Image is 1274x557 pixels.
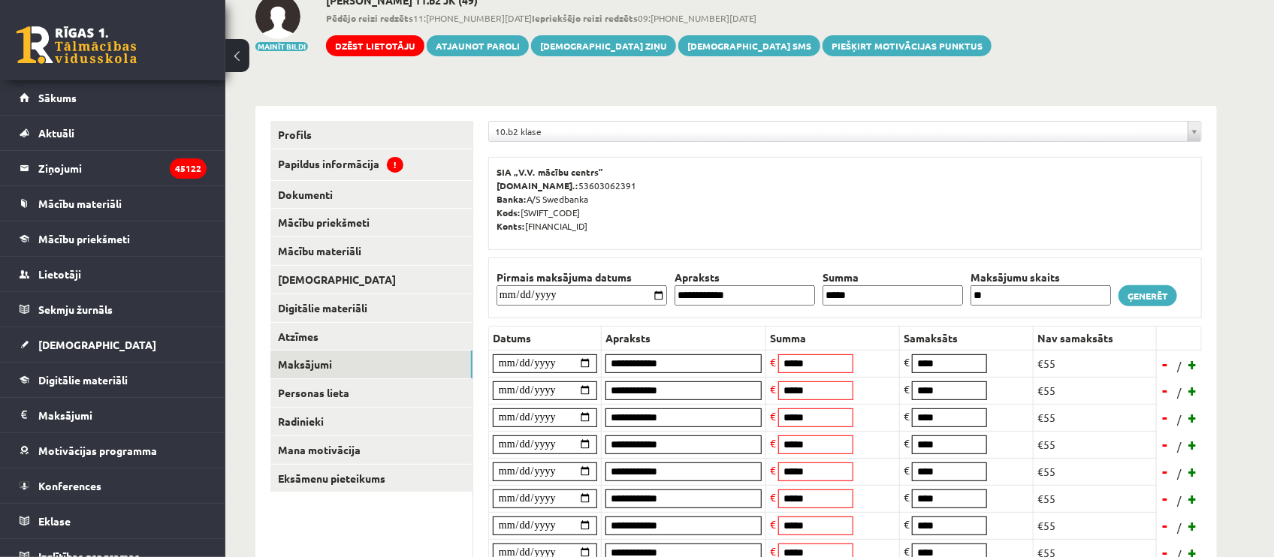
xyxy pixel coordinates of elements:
[1158,433,1173,456] a: -
[1176,411,1183,427] span: /
[497,193,527,205] b: Banka:
[270,408,472,435] a: Radinieki
[770,463,776,477] span: €
[1034,350,1157,377] td: €55
[326,11,992,25] span: 11:[PHONE_NUMBER][DATE] 09:[PHONE_NUMBER][DATE]
[1034,326,1157,350] th: Nav samaksāts
[489,326,602,350] th: Datums
[770,517,776,531] span: €
[20,257,207,291] a: Lietotāji
[1185,433,1200,456] a: +
[387,157,403,173] span: !
[497,206,521,218] b: Kods:
[1176,492,1183,508] span: /
[1158,487,1173,510] a: -
[1185,514,1200,537] a: +
[38,303,113,316] span: Sekmju žurnāls
[493,269,671,285] th: Pirmais maksājuma datums
[20,398,207,432] a: Maksājumi
[770,382,776,396] span: €
[20,221,207,256] a: Mācību priekšmeti
[38,338,156,351] span: [DEMOGRAPHIC_DATA]
[904,517,910,531] span: €
[532,12,638,24] b: Iepriekšējo reizi redzēts
[270,323,472,351] a: Atzīmes
[1185,379,1200,402] a: +
[770,490,776,504] span: €
[904,382,910,396] span: €
[904,409,910,423] span: €
[20,363,207,397] a: Digitālie materiāli
[38,444,157,457] span: Motivācijas programma
[38,398,207,432] legend: Maksājumi
[819,269,967,285] th: Summa
[904,490,910,504] span: €
[20,327,207,362] a: [DEMOGRAPHIC_DATA]
[20,151,207,185] a: Ziņojumi45122
[270,181,472,209] a: Dokumenti
[1158,514,1173,537] a: -
[770,409,776,423] span: €
[1176,384,1183,400] span: /
[255,42,308,51] button: Mainīt bildi
[1034,458,1157,485] td: €55
[326,12,413,24] b: Pēdējo reizi redzēts
[770,355,776,369] span: €
[766,326,900,350] th: Summa
[38,514,71,528] span: Eklase
[170,158,207,179] i: 45122
[326,35,424,56] a: Dzēst lietotāju
[20,80,207,115] a: Sākums
[270,436,472,464] a: Mana motivācija
[1176,519,1183,535] span: /
[270,465,472,492] a: Eksāmenu pieteikums
[38,91,77,104] span: Sākums
[1176,358,1183,374] span: /
[904,463,910,477] span: €
[270,209,472,236] a: Mācību priekšmeti
[270,294,472,322] a: Digitālie materiāli
[1158,406,1173,429] a: -
[270,149,472,180] a: Papildus informācija!
[427,35,529,56] a: Atjaunot paroli
[900,326,1034,350] th: Samaksāts
[38,373,128,387] span: Digitālie materiāli
[38,267,81,281] span: Lietotāji
[1158,460,1173,483] a: -
[904,355,910,369] span: €
[497,220,525,232] b: Konts:
[497,165,1194,233] p: 53603062391 A/S Swedbanka [SWIFT_CODE] [FINANCIAL_ID]
[270,379,472,407] a: Personas lieta
[38,232,130,245] span: Mācību priekšmeti
[20,504,207,538] a: Eklase
[20,292,207,327] a: Sekmju žurnāls
[671,269,819,285] th: Apraksts
[497,166,604,178] b: SIA „V.V. mācību centrs”
[1185,353,1200,375] a: +
[38,479,101,492] span: Konferences
[531,35,676,56] a: [DEMOGRAPHIC_DATA] ziņu
[17,26,137,64] a: Rīgas 1. Tālmācības vidusskola
[1034,512,1157,539] td: €55
[1158,353,1173,375] a: -
[678,35,820,56] a: [DEMOGRAPHIC_DATA] SMS
[1034,377,1157,404] td: €55
[823,35,992,56] a: Piešķirt motivācijas punktus
[270,351,472,378] a: Maksājumi
[270,237,472,265] a: Mācību materiāli
[1034,404,1157,431] td: €55
[1185,487,1200,510] a: +
[20,186,207,221] a: Mācību materiāli
[38,126,74,140] span: Aktuāli
[1158,379,1173,402] a: -
[20,433,207,468] a: Motivācijas programma
[602,326,766,350] th: Apraksts
[270,266,472,294] a: [DEMOGRAPHIC_DATA]
[20,116,207,150] a: Aktuāli
[1185,460,1200,483] a: +
[20,468,207,503] a: Konferences
[38,151,207,185] legend: Ziņojumi
[1185,406,1200,429] a: +
[1119,285,1177,306] a: Ģenerēt
[1176,465,1183,481] span: /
